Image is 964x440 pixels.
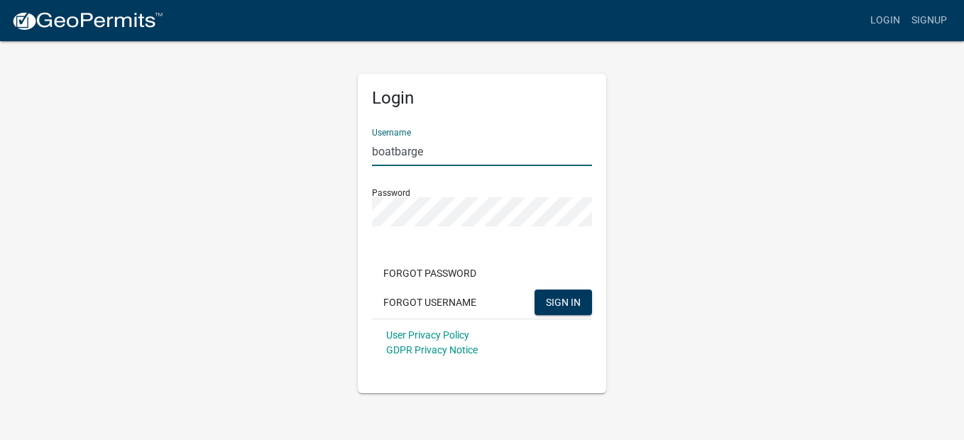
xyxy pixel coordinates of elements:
button: Forgot Password [372,260,488,286]
a: Signup [906,7,953,34]
h5: Login [372,88,592,109]
button: SIGN IN [535,290,592,315]
a: Login [865,7,906,34]
a: GDPR Privacy Notice [386,344,478,356]
a: User Privacy Policy [386,329,469,341]
span: SIGN IN [546,296,581,307]
button: Forgot Username [372,290,488,315]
